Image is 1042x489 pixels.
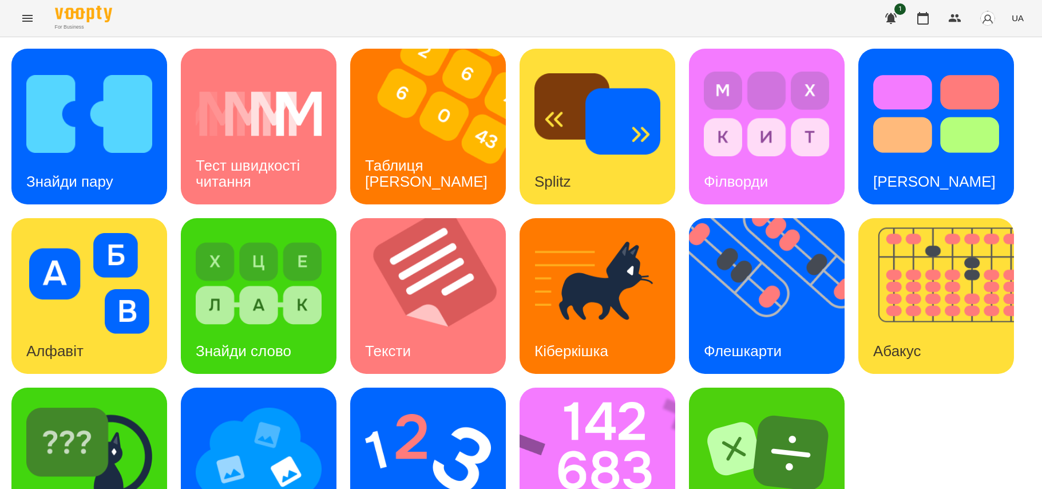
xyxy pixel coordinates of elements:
[1012,12,1024,24] span: UA
[894,3,906,15] span: 1
[689,218,845,374] a: ФлешкартиФлешкарти
[11,218,167,374] a: АлфавітАлфавіт
[704,173,768,190] h3: Філворди
[196,342,291,360] h3: Знайди слово
[181,218,336,374] a: Знайди словоЗнайди слово
[704,64,830,164] img: Філворди
[350,218,506,374] a: ТекстиТексти
[26,173,113,190] h3: Знайди пару
[858,218,1014,374] a: АбакусАбакус
[350,49,520,204] img: Таблиця Шульте
[55,23,112,31] span: For Business
[55,6,112,22] img: Voopty Logo
[520,49,675,204] a: SplitzSplitz
[873,64,999,164] img: Тест Струпа
[26,64,152,164] img: Знайди пару
[26,342,84,360] h3: Алфавіт
[534,342,608,360] h3: Кіберкішка
[520,218,675,374] a: КіберкішкаКіберкішка
[365,342,411,360] h3: Тексти
[873,342,921,360] h3: Абакус
[365,157,488,190] h3: Таблиця [PERSON_NAME]
[704,342,782,360] h3: Флешкарти
[689,49,845,204] a: ФілвордиФілворди
[534,233,660,334] img: Кіберкішка
[196,233,322,334] img: Знайди слово
[26,233,152,334] img: Алфавіт
[196,157,304,190] h3: Тест швидкості читання
[980,10,996,26] img: avatar_s.png
[1007,7,1028,29] button: UA
[534,64,660,164] img: Splitz
[350,218,520,374] img: Тексти
[350,49,506,204] a: Таблиця ШультеТаблиця [PERSON_NAME]
[181,49,336,204] a: Тест швидкості читанняТест швидкості читання
[858,218,1028,374] img: Абакус
[196,64,322,164] img: Тест швидкості читання
[11,49,167,204] a: Знайди паруЗнайди пару
[873,173,996,190] h3: [PERSON_NAME]
[858,49,1014,204] a: Тест Струпа[PERSON_NAME]
[14,5,41,32] button: Menu
[689,218,859,374] img: Флешкарти
[534,173,571,190] h3: Splitz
